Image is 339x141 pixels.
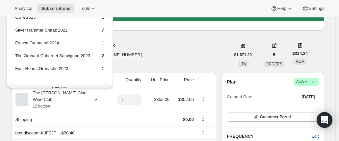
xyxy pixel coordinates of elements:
[308,79,309,84] span: |
[267,4,297,13] button: Help
[296,79,316,85] span: Active
[269,50,279,59] button: 5
[230,50,256,59] button: $1,671.20
[102,53,104,58] span: 2
[227,112,319,122] button: Customer Portal
[28,90,87,109] div: The [PERSON_NAME] Clan Wine Club
[227,79,237,85] h2: Plan
[11,4,36,13] button: Analytics
[12,112,109,127] th: Shipping
[60,130,74,136] span: - $70.40
[296,59,304,64] span: AOV
[76,4,100,13] button: Tools
[80,6,90,11] span: Tools
[108,73,143,87] th: Quantity
[154,97,169,102] span: $352.00
[227,94,252,100] span: Created Date
[240,62,247,66] span: LTV
[198,95,208,103] button: Product actions
[14,6,32,11] span: Analytics
[15,52,91,64] td: The Orchard Cabernet Sauvignon 2023
[15,27,91,39] td: Silver Hammer Shiraz 2022
[102,28,104,33] span: 7
[302,94,315,100] span: [DATE]
[309,6,325,11] span: Settings
[52,86,67,91] span: Edit box
[12,84,107,93] button: Edit box
[15,65,91,77] td: Four Roads Grenache 2023
[227,133,311,140] h2: FREQUENCY
[311,133,319,140] span: Edit
[277,6,286,11] span: Help
[292,50,308,57] span: $334.24
[234,52,252,58] span: $1,671.20
[102,40,104,45] span: 1
[15,14,91,26] td: GSM 2023
[317,112,332,128] div: Open Intercom Messenger
[171,73,196,87] th: Price
[33,104,50,108] small: 12 bottles
[178,97,194,102] span: $352.00
[41,6,70,11] span: Subscriptions
[260,114,291,120] span: Customer Portal
[298,4,328,13] button: Settings
[102,66,104,71] span: 1
[183,117,194,122] span: $0.00
[15,39,91,52] td: Fresca Grenache 2024
[198,115,208,122] button: Shipping actions
[266,62,282,66] span: ORDERS
[298,92,319,102] button: [DATE]
[37,4,74,13] button: Subscriptions
[273,52,275,58] span: 5
[143,73,171,87] th: Unit Price
[15,130,194,136] div: box-discount-KJFEJT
